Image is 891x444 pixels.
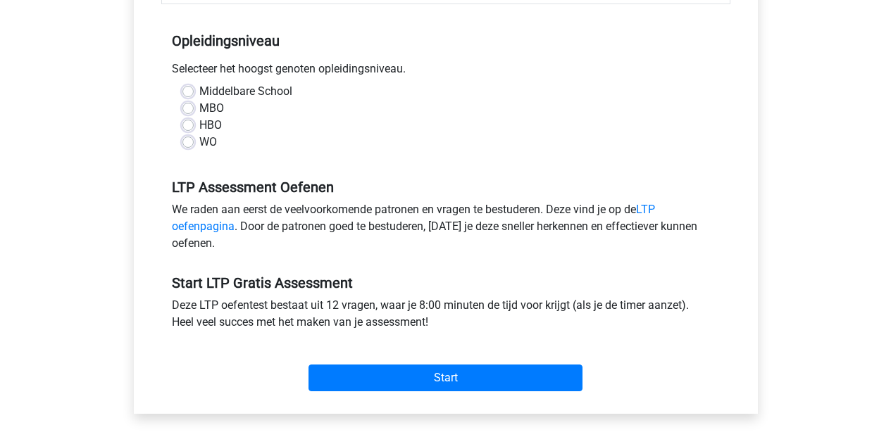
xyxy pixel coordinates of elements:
label: MBO [199,100,224,117]
div: We raden aan eerst de veelvoorkomende patronen en vragen te bestuderen. Deze vind je op de . Door... [161,201,730,258]
div: Selecteer het hoogst genoten opleidingsniveau. [161,61,730,83]
label: HBO [199,117,222,134]
h5: LTP Assessment Oefenen [172,179,720,196]
h5: Start LTP Gratis Assessment [172,274,720,291]
input: Start [309,364,582,391]
div: Deze LTP oefentest bestaat uit 12 vragen, waar je 8:00 minuten de tijd voor krijgt (als je de tim... [161,297,730,336]
label: WO [199,134,217,151]
label: Middelbare School [199,83,292,100]
h5: Opleidingsniveau [172,27,720,55]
